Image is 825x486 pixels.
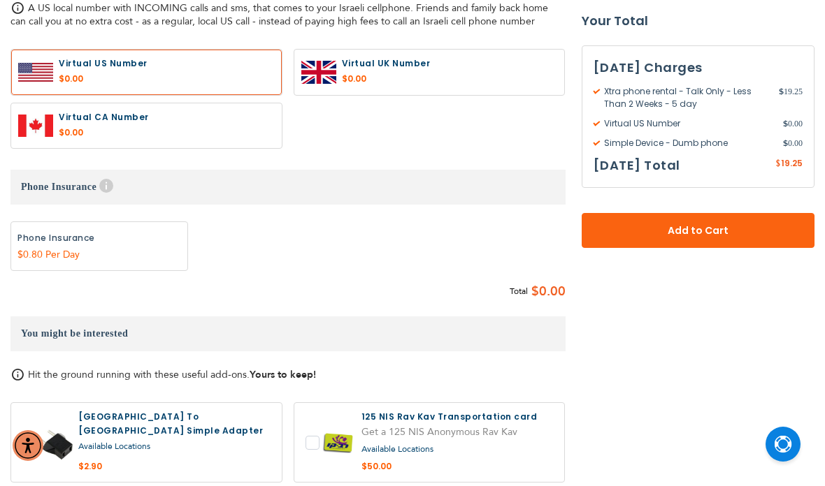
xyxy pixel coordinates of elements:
[99,179,113,193] span: Help
[510,284,528,299] span: Total
[628,223,769,238] span: Add to Cart
[13,430,43,461] div: Accessibility Menu
[779,85,803,110] span: 19.25
[539,281,566,302] span: 0.00
[78,441,150,452] a: Available Locations
[10,170,566,205] h3: Phone Insurance
[582,213,815,248] button: Add to Cart
[775,158,781,170] span: $
[779,85,784,98] span: $
[594,137,784,149] span: Simple Device - Dumb phone
[28,368,316,381] span: Hit the ground running with these useful add-ons.
[783,117,803,130] span: 0.00
[594,155,680,176] h3: [DATE] Total
[10,1,548,28] span: A US local number with INCOMING calls and sms, that comes to your Israeli cellphone. Friends and ...
[531,281,539,302] span: $
[250,368,316,381] strong: Yours to keep!
[361,443,433,455] a: Available Locations
[783,137,788,149] span: $
[594,57,803,78] h3: [DATE] Charges
[783,137,803,149] span: 0.00
[21,328,128,339] span: You might be interested
[781,157,803,169] span: 19.25
[783,117,788,130] span: $
[594,85,780,110] span: Xtra phone rental - Talk Only - Less Than 2 Weeks - 5 day
[582,10,815,31] strong: Your Total
[594,117,784,130] span: Virtual US Number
